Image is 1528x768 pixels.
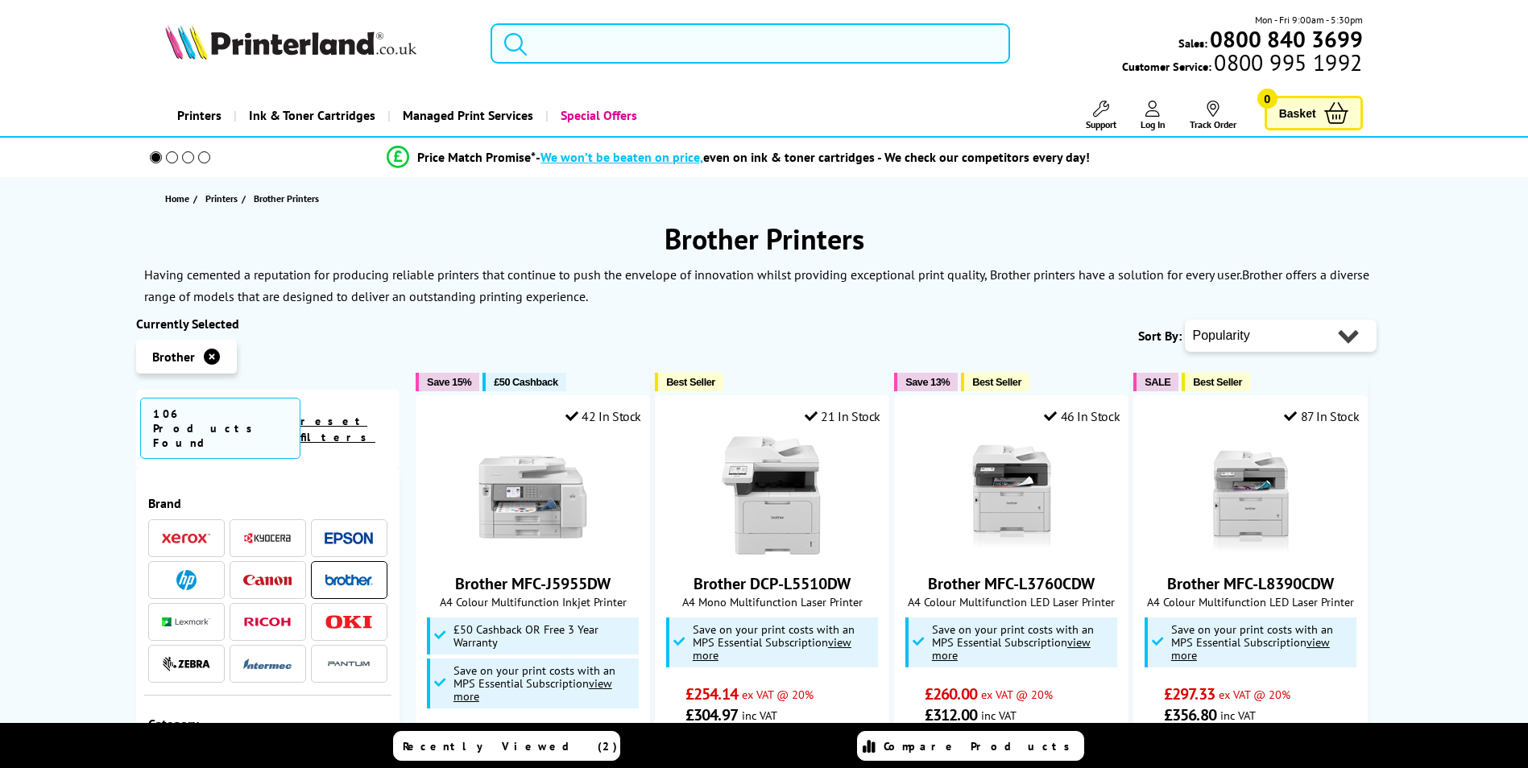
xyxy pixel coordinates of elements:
[693,621,855,663] span: Save on your print costs with an MPS Essential Subscription
[243,532,292,544] img: Kyocera
[325,574,373,585] img: Brother
[249,95,375,136] span: Ink & Toner Cartridges
[1141,118,1166,130] span: Log In
[416,373,479,391] button: Save 15%
[894,373,958,391] button: Save 13%
[148,495,388,511] div: Brand
[1211,55,1362,70] span: 0800 995 1992
[1044,408,1120,424] div: 46 In Stock
[165,24,416,60] img: Printerland Logo
[234,95,387,136] a: Ink & Toner Cartridges
[1190,101,1236,130] a: Track Order
[1086,101,1116,130] a: Support
[144,266,1242,283] p: Having cemented a reputation for producing reliable printers that continue to push the envelope o...
[884,739,1079,754] span: Compare Products
[162,612,210,632] a: Lexmark
[254,192,319,204] span: Brother Printers
[694,573,851,594] a: Brother DCP-L5510DW
[453,675,612,704] u: view more
[162,533,210,544] img: Xerox
[693,634,851,663] u: view more
[1265,96,1363,130] a: Basket 0
[300,414,375,444] a: reset filters
[243,528,292,548] a: Kyocera
[1142,594,1359,609] span: A4 Colour Multifunction LED Laser Printer
[162,617,210,627] img: Lexmark
[1219,687,1290,702] span: ex VAT @ 20%
[1138,328,1182,344] span: Sort By:
[932,634,1091,663] u: view more
[417,149,536,165] span: Price Match Promise*
[482,373,565,391] button: £50 Cashback
[136,220,1393,258] h1: Brother Printers
[961,373,1029,391] button: Best Seller
[243,659,292,670] img: Intermec
[393,731,620,761] a: Recently Viewed (2)
[162,570,210,590] a: HP
[205,190,242,207] a: Printers
[1178,35,1207,51] span: Sales:
[1145,376,1170,388] span: SALE
[1191,544,1311,560] a: Brother MFC-L8390CDW
[742,687,814,702] span: ex VAT @ 20%
[453,663,615,704] span: Save on your print costs with an MPS Essential Subscription
[243,612,292,632] a: Ricoh
[1220,708,1256,723] span: inc VAT
[742,708,777,723] span: inc VAT
[981,708,1017,723] span: inc VAT
[712,436,833,557] img: Brother DCP-L5510DW
[905,376,950,388] span: Save 13%
[243,575,292,585] img: Canon
[972,376,1021,388] span: Best Seller
[325,612,373,632] a: OKI
[540,149,703,165] span: We won’t be beaten on price,
[455,573,611,594] a: Brother MFC-J5955DW
[243,617,292,626] img: Ricoh
[325,528,373,548] a: Epson
[666,376,715,388] span: Best Seller
[1257,89,1277,109] span: 0
[1191,436,1311,557] img: Brother MFC-L8390CDW
[1167,573,1334,594] a: Brother MFC-L8390CDW
[951,544,1072,560] a: Brother MFC-L3760CDW
[1141,101,1166,130] a: Log In
[951,436,1072,557] img: Brother MFC-L3760CDW
[176,570,197,590] img: HP
[325,570,373,590] a: Brother
[857,731,1084,761] a: Compare Products
[387,95,545,136] a: Managed Print Services
[1133,373,1178,391] button: SALE
[453,623,636,649] span: £50 Cashback OR Free 3 Year Warranty
[165,190,193,207] a: Home
[403,739,618,754] span: Recently Viewed (2)
[1122,55,1362,74] span: Customer Service:
[152,349,195,365] span: Brother
[685,683,738,704] span: £254.14
[243,654,292,674] a: Intermec
[1164,683,1215,704] span: £297.33
[1171,634,1330,663] u: view more
[664,594,880,609] span: A4 Mono Multifunction Laser Printer
[162,528,210,548] a: Xerox
[1086,118,1116,130] span: Support
[903,594,1120,609] span: A4 Colour Multifunction LED Laser Printer
[685,704,738,725] span: £304.97
[165,24,470,63] a: Printerland Logo
[981,687,1053,702] span: ex VAT @ 20%
[1182,373,1250,391] button: Best Seller
[1279,102,1316,124] span: Basket
[712,544,833,560] a: Brother DCP-L5510DW
[162,656,210,672] img: Zebra
[140,398,301,459] span: 106 Products Found
[473,544,594,560] a: Brother MFC-J5955DW
[144,266,1369,304] p: Brother offers a diverse range of models that are designed to deliver an outstanding printing exp...
[655,373,723,391] button: Best Seller
[494,376,557,388] span: £50 Cashback
[925,704,977,725] span: £312.00
[325,615,373,629] img: OKI
[325,532,373,544] img: Epson
[1193,376,1242,388] span: Best Seller
[1164,704,1216,725] span: £356.80
[325,654,373,674] a: Pantum
[1207,31,1363,47] a: 0800 840 3699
